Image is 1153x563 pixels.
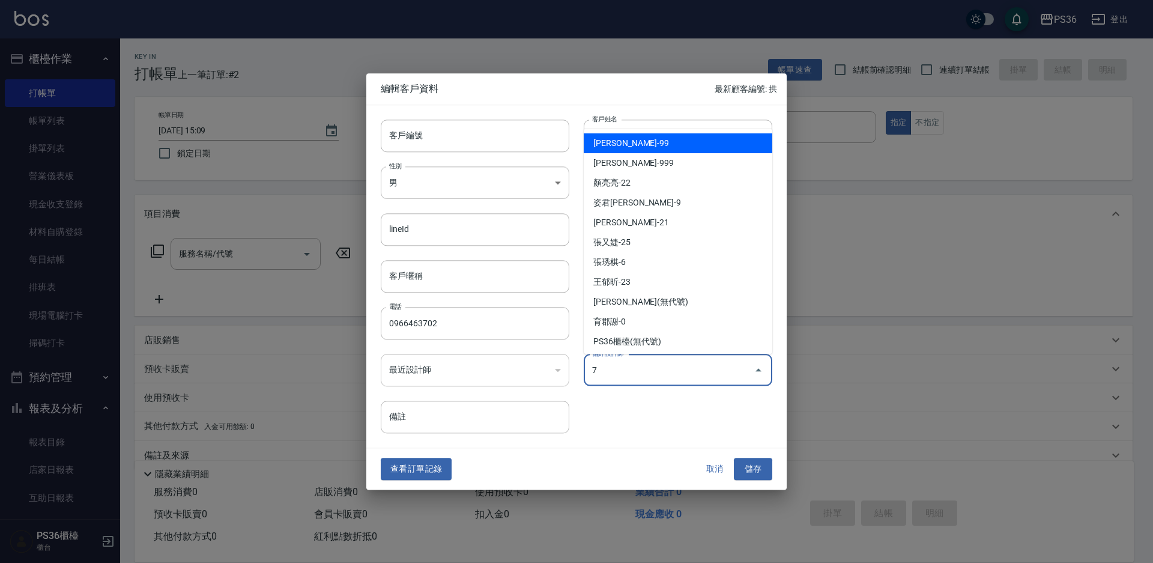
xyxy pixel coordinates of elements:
p: 最新顧客編號: 拱 [715,83,777,96]
li: 張琇棋-6 [584,252,772,272]
li: PS36櫃檯(無代號) [584,332,772,351]
label: 電話 [389,302,402,311]
li: 張又婕-25 [584,233,772,252]
label: 客戶姓名 [592,114,617,123]
li: [PERSON_NAME]-99 [584,133,772,153]
li: [PERSON_NAME]-999 [584,153,772,173]
label: 性別 [389,161,402,170]
button: 查看訂單記錄 [381,458,452,481]
li: 沛渝江-1 [584,351,772,371]
div: 男 [381,166,569,199]
li: 姿君[PERSON_NAME]-9 [584,193,772,213]
span: 編輯客戶資料 [381,83,715,95]
li: [PERSON_NAME](無代號) [584,292,772,312]
li: [PERSON_NAME]-21 [584,213,772,233]
li: 顏亮亮-22 [584,173,772,193]
li: 王郁昕-23 [584,272,772,292]
button: 儲存 [734,458,772,481]
li: 育郡謝-0 [584,312,772,332]
button: 取消 [695,458,734,481]
button: Close [749,361,768,380]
